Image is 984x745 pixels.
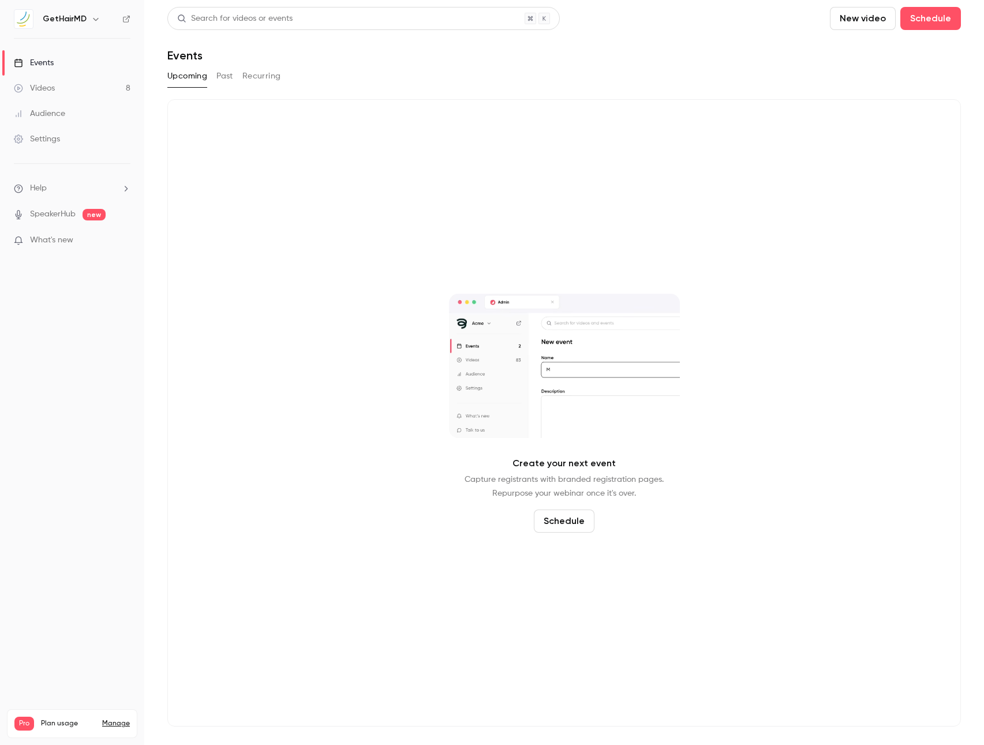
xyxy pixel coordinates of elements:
[30,208,76,220] a: SpeakerHub
[41,719,95,728] span: Plan usage
[465,473,664,500] p: Capture registrants with branded registration pages. Repurpose your webinar once it's over.
[830,7,896,30] button: New video
[14,83,55,94] div: Videos
[14,108,65,119] div: Audience
[30,182,47,194] span: Help
[43,13,87,25] h6: GetHairMD
[14,717,34,731] span: Pro
[30,234,73,246] span: What's new
[512,456,616,470] p: Create your next event
[83,209,106,220] span: new
[216,67,233,85] button: Past
[14,57,54,69] div: Events
[14,10,33,28] img: GetHairMD
[167,67,207,85] button: Upcoming
[102,719,130,728] a: Manage
[900,7,961,30] button: Schedule
[167,48,203,62] h1: Events
[534,510,594,533] button: Schedule
[14,182,130,194] li: help-dropdown-opener
[242,67,281,85] button: Recurring
[14,133,60,145] div: Settings
[177,13,293,25] div: Search for videos or events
